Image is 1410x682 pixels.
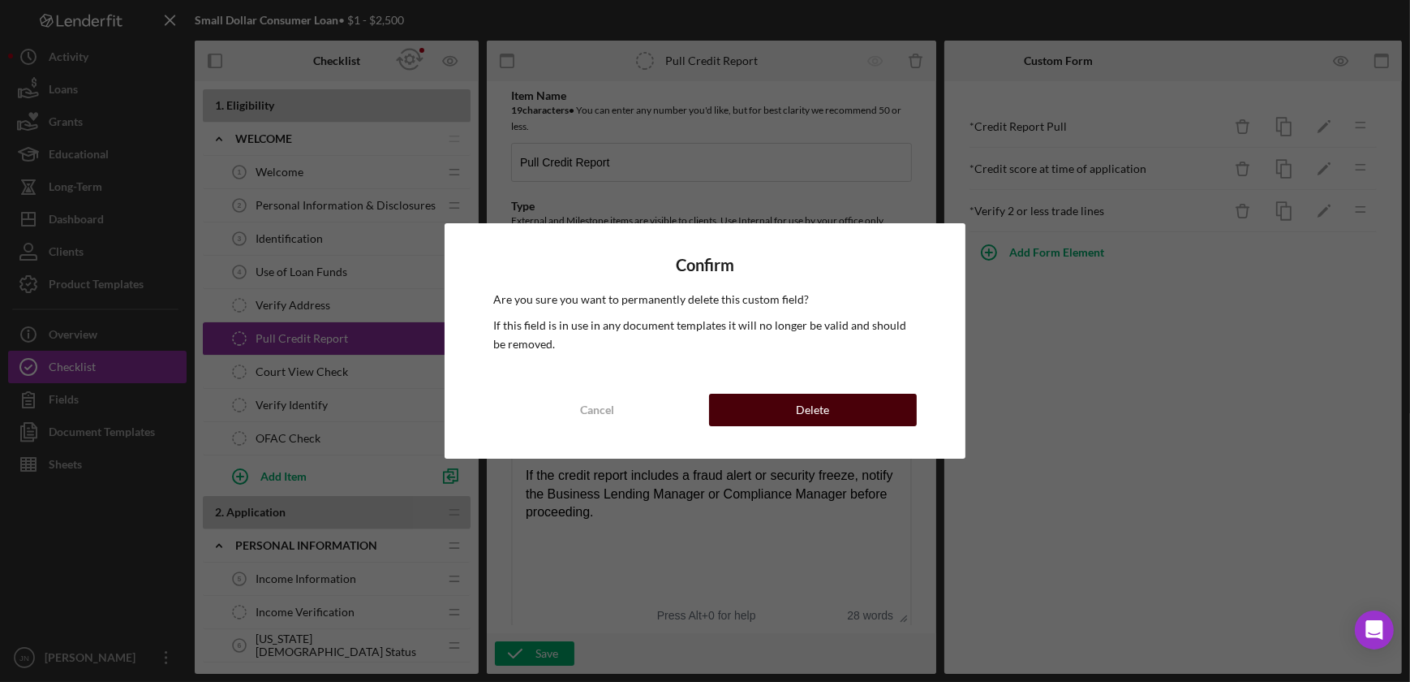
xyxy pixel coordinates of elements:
div: Delete [796,394,829,426]
p: Are you sure you want to permanently delete this custom field? [493,291,916,309]
body: Rich Text Area. Press ALT-0 for help. [13,13,385,130]
div: Open Intercom Messenger [1355,611,1394,650]
button: Cancel [493,394,701,426]
h4: Confirm [493,256,916,274]
p: If the credit report includes a fraud alert or security freeze, notify the Business Lending Manag... [13,44,385,98]
p: Conduct a soft credit pull from [GEOGRAPHIC_DATA]. [13,13,385,31]
div: Cancel [580,394,614,426]
p: If this field is in use in any document templates it will no longer be valid and should be removed. [493,317,916,353]
button: Delete [709,394,917,426]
